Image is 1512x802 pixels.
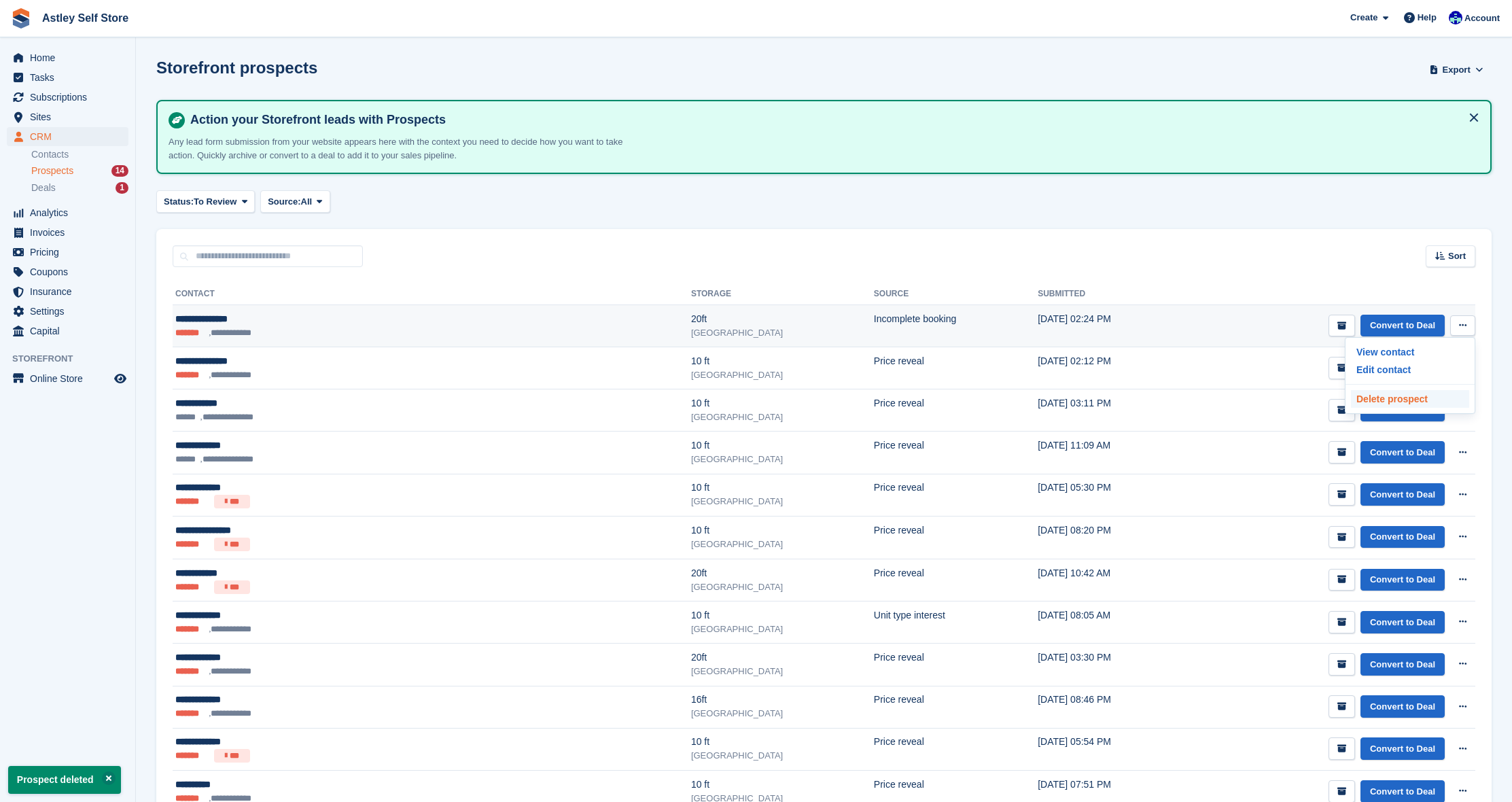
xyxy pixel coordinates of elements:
[194,195,236,209] span: To Review
[1360,483,1445,506] a: Convert to Deal
[874,474,1038,517] td: Price reveal
[164,195,194,209] span: Status:
[1360,526,1445,548] a: Convert to Deal
[1038,432,1183,474] td: [DATE] 11:09 AM
[31,164,73,177] span: Prospects
[1351,361,1469,379] p: Edit contact
[691,453,874,466] div: [GEOGRAPHIC_DATA]
[7,88,128,107] a: menu
[1038,517,1183,559] td: [DATE] 08:20 PM
[691,523,874,538] div: 10 ft
[112,370,128,387] a: Preview store
[30,369,111,388] span: Online Store
[874,283,1038,305] th: Source
[1038,559,1183,601] td: [DATE] 10:42 AM
[156,58,317,77] h1: Storefront prospects
[874,686,1038,728] td: Price reveal
[30,127,111,146] span: CRM
[691,411,874,424] div: [GEOGRAPHIC_DATA]
[30,223,111,242] span: Invoices
[874,305,1038,347] td: Incomplete booking
[11,8,31,29] img: stora-icon-8386f47178a22dfd0bd8f6a31ec36ba5ce8667c1dd55bd0f319d3a0aa187defe.svg
[691,312,874,326] div: 20ft
[30,68,111,87] span: Tasks
[874,559,1038,601] td: Price reveal
[874,432,1038,474] td: Price reveal
[874,517,1038,559] td: Price reveal
[691,608,874,623] div: 10 ft
[7,48,128,67] a: menu
[7,302,128,321] a: menu
[7,107,128,126] a: menu
[31,148,128,161] a: Contacts
[1443,63,1471,77] span: Export
[7,243,128,262] a: menu
[691,354,874,368] div: 10 ft
[30,243,111,262] span: Pricing
[1038,474,1183,517] td: [DATE] 05:30 PM
[1350,11,1377,24] span: Create
[30,321,111,341] span: Capital
[691,580,874,594] div: [GEOGRAPHIC_DATA]
[691,566,874,580] div: 20ft
[874,347,1038,389] td: Price reveal
[1351,343,1469,361] a: View contact
[691,623,874,636] div: [GEOGRAPHIC_DATA]
[1038,601,1183,644] td: [DATE] 08:05 AM
[7,321,128,341] a: menu
[1038,283,1183,305] th: Submitted
[169,135,644,162] p: Any lead form submission from your website appears here with the context you need to decide how y...
[301,195,313,209] span: All
[874,389,1038,432] td: Price reveal
[30,203,111,222] span: Analytics
[1360,569,1445,591] a: Convert to Deal
[7,369,128,388] a: menu
[1426,58,1486,81] button: Export
[691,707,874,720] div: [GEOGRAPHIC_DATA]
[8,766,121,794] p: Prospect deleted
[691,778,874,792] div: 10 ft
[691,283,874,305] th: Storage
[268,195,300,209] span: Source:
[1360,315,1445,337] a: Convert to Deal
[691,735,874,749] div: 10 ft
[260,190,330,213] button: Source: All
[1038,347,1183,389] td: [DATE] 02:12 PM
[1418,11,1437,24] span: Help
[1449,11,1462,24] img: Gemma Parkinson
[30,48,111,67] span: Home
[691,326,874,340] div: [GEOGRAPHIC_DATA]
[691,438,874,453] div: 10 ft
[1351,390,1469,408] a: Delete prospect
[1038,389,1183,432] td: [DATE] 03:11 PM
[1038,686,1183,728] td: [DATE] 08:46 PM
[7,282,128,301] a: menu
[691,396,874,411] div: 10 ft
[691,538,874,551] div: [GEOGRAPHIC_DATA]
[12,352,135,366] span: Storefront
[30,302,111,321] span: Settings
[1360,653,1445,676] a: Convert to Deal
[691,665,874,678] div: [GEOGRAPHIC_DATA]
[1038,644,1183,686] td: [DATE] 03:30 PM
[173,283,691,305] th: Contact
[691,495,874,508] div: [GEOGRAPHIC_DATA]
[691,368,874,382] div: [GEOGRAPHIC_DATA]
[1038,728,1183,771] td: [DATE] 05:54 PM
[156,190,255,213] button: Status: To Review
[30,282,111,301] span: Insurance
[1038,305,1183,347] td: [DATE] 02:24 PM
[111,165,128,177] div: 14
[874,601,1038,644] td: Unit type interest
[691,693,874,707] div: 16ft
[874,728,1038,771] td: Price reveal
[7,68,128,87] a: menu
[7,262,128,281] a: menu
[30,262,111,281] span: Coupons
[30,107,111,126] span: Sites
[31,181,56,194] span: Deals
[691,481,874,495] div: 10 ft
[31,181,128,195] a: Deals 1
